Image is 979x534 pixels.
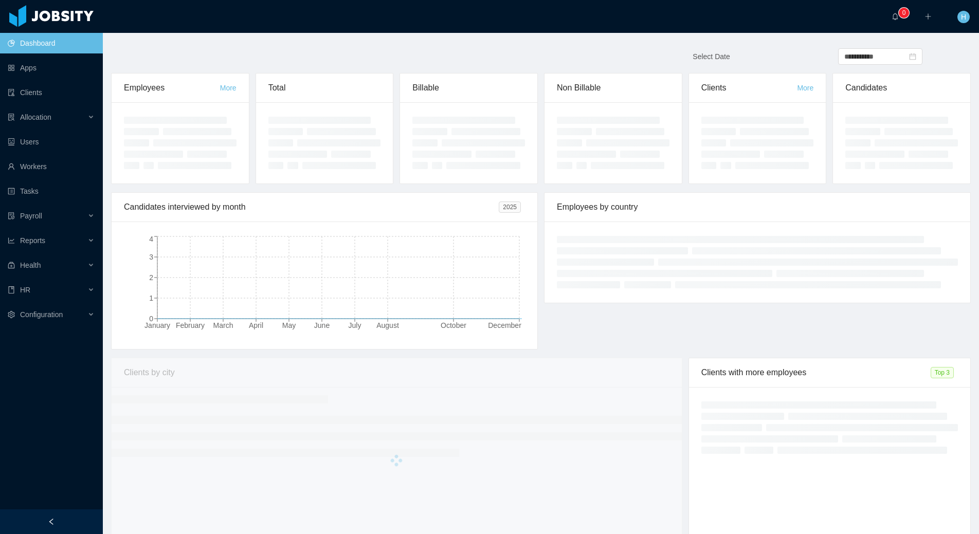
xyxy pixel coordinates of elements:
[20,261,41,269] span: Health
[20,310,63,319] span: Configuration
[20,113,51,121] span: Allocation
[213,321,233,329] tspan: March
[845,73,958,102] div: Candidates
[8,237,15,244] i: icon: line-chart
[144,321,170,329] tspan: January
[8,132,95,152] a: icon: robotUsers
[8,82,95,103] a: icon: auditClients
[693,52,730,61] span: Select Date
[8,58,95,78] a: icon: appstoreApps
[176,321,205,329] tspan: February
[931,367,954,378] span: Top 3
[124,193,499,222] div: Candidates interviewed by month
[8,262,15,269] i: icon: medicine-box
[8,212,15,219] i: icon: file-protect
[701,73,797,102] div: Clients
[20,236,45,245] span: Reports
[8,33,95,53] a: icon: pie-chartDashboard
[701,358,931,387] div: Clients with more employees
[268,73,381,102] div: Total
[924,13,932,20] i: icon: plus
[8,156,95,177] a: icon: userWorkers
[349,321,361,329] tspan: July
[412,73,525,102] div: Billable
[20,286,30,294] span: HR
[8,286,15,293] i: icon: book
[220,84,237,92] a: More
[20,212,42,220] span: Payroll
[249,321,263,329] tspan: April
[149,273,153,282] tspan: 2
[499,201,521,213] span: 2025
[488,321,521,329] tspan: December
[899,8,909,18] sup: 0
[149,294,153,302] tspan: 1
[961,11,966,23] span: H
[557,193,958,222] div: Employees by country
[376,321,399,329] tspan: August
[797,84,813,92] a: More
[149,235,153,243] tspan: 4
[314,321,330,329] tspan: June
[282,321,296,329] tspan: May
[441,321,466,329] tspan: October
[892,13,899,20] i: icon: bell
[149,253,153,261] tspan: 3
[8,311,15,318] i: icon: setting
[8,114,15,121] i: icon: solution
[8,181,95,201] a: icon: profileTasks
[557,73,669,102] div: Non Billable
[909,53,916,60] i: icon: calendar
[124,73,220,102] div: Employees
[149,315,153,323] tspan: 0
